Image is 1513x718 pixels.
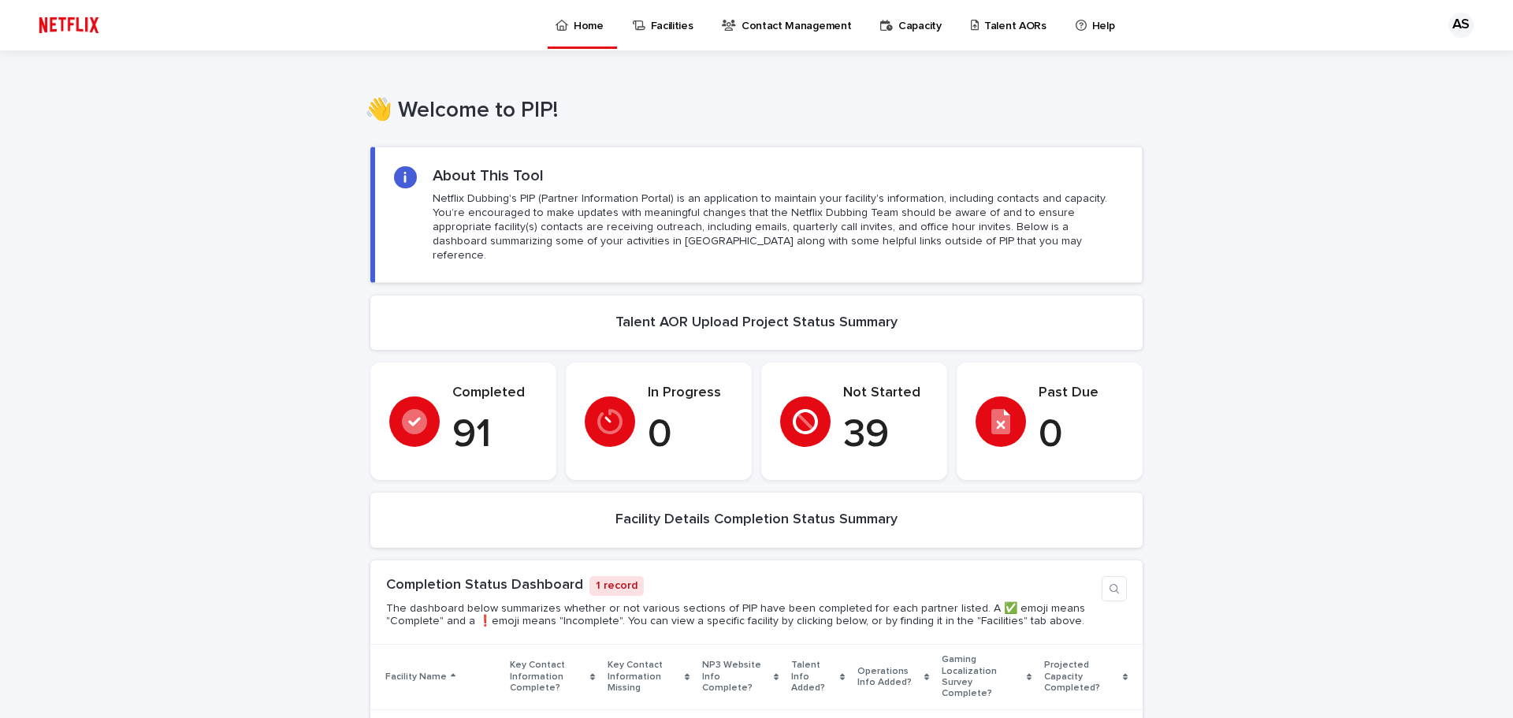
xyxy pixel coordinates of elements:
[843,385,928,402] p: Not Started
[589,576,644,596] p: 1 record
[615,314,898,332] h2: Talent AOR Upload Project Status Summary
[702,657,770,697] p: NP3 Website Info Complete?
[386,602,1095,629] p: The dashboard below summarizes whether or not various sections of PIP have been completed for eac...
[1039,385,1124,402] p: Past Due
[857,663,920,692] p: Operations Info Added?
[608,657,681,697] p: Key Contact Information Missing
[365,98,1137,125] h1: 👋 Welcome to PIP!
[1448,13,1474,38] div: AS
[791,657,836,697] p: Talent Info Added?
[433,192,1123,263] p: Netflix Dubbing's PIP (Partner Information Portal) is an application to maintain your facility's ...
[433,166,544,185] h2: About This Tool
[648,411,733,459] p: 0
[648,385,733,402] p: In Progress
[1039,411,1124,459] p: 0
[615,512,898,529] h2: Facility Details Completion Status Summary
[452,385,537,402] p: Completed
[1044,657,1118,697] p: Projected Capacity Completed?
[385,668,447,686] p: Facility Name
[843,411,928,459] p: 39
[510,657,586,697] p: Key Contact Information Complete?
[386,578,583,592] a: Completion Status Dashboard
[942,651,1023,703] p: Gaming Localization Survey Complete?
[32,9,106,41] img: ifQbXi3ZQGMSEF7WDB7W
[452,411,537,459] p: 91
